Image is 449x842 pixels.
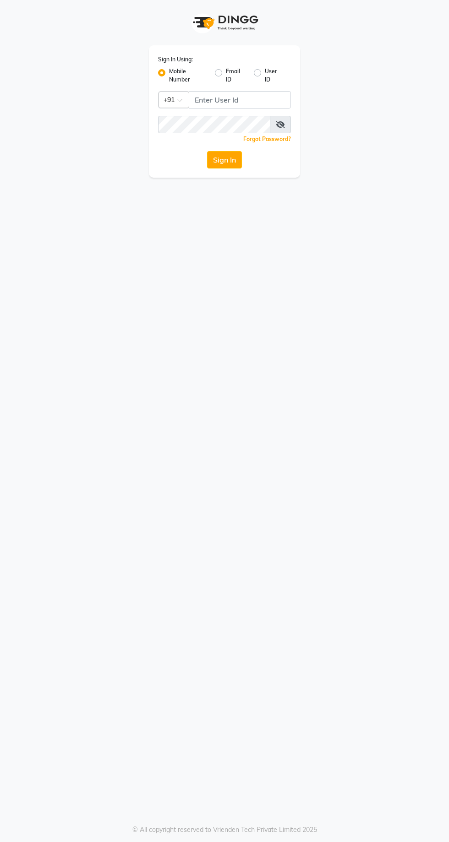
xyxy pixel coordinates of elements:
label: Sign In Using: [158,55,193,64]
img: logo1.svg [188,9,261,36]
input: Username [189,91,291,109]
label: User ID [265,67,284,84]
label: Email ID [226,67,246,84]
button: Sign In [207,151,242,168]
label: Mobile Number [169,67,208,84]
input: Username [158,116,270,133]
a: Forgot Password? [243,136,291,142]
